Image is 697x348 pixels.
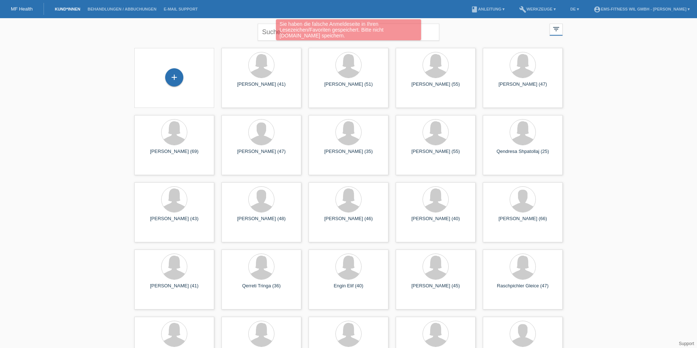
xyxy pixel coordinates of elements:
div: [PERSON_NAME] (47) [489,81,557,93]
div: [PERSON_NAME] (40) [402,216,470,227]
div: Qerreti Tringa (36) [227,283,295,295]
div: [PERSON_NAME] (47) [227,149,295,160]
div: [PERSON_NAME] (41) [227,81,295,93]
a: MF Health [11,6,33,12]
i: account_circle [594,6,601,13]
a: buildWerkzeuge ▾ [515,7,559,11]
div: Raschpichler Gleice (47) [489,283,557,295]
div: [PERSON_NAME] (55) [402,81,470,93]
div: [PERSON_NAME] (55) [402,149,470,160]
div: Kund*in hinzufügen [166,71,183,84]
a: DE ▾ [567,7,583,11]
div: [PERSON_NAME] (69) [140,149,208,160]
a: E-Mail Support [160,7,201,11]
div: Engin Elif (40) [314,283,383,295]
div: [PERSON_NAME] (51) [314,81,383,93]
div: Sie haben die falsche Anmeldeseite in Ihren Lesezeichen/Favoriten gespeichert. Bitte nicht [DOMAI... [276,19,421,40]
a: Behandlungen / Abbuchungen [84,7,160,11]
div: Qendresa Shpatollaj (25) [489,149,557,160]
div: [PERSON_NAME] (43) [140,216,208,227]
a: Kund*innen [51,7,84,11]
div: [PERSON_NAME] (35) [314,149,383,160]
a: Support [679,341,694,346]
a: bookAnleitung ▾ [467,7,508,11]
div: [PERSON_NAME] (66) [489,216,557,227]
div: [PERSON_NAME] (46) [314,216,383,227]
div: [PERSON_NAME] (45) [402,283,470,295]
div: [PERSON_NAME] (48) [227,216,295,227]
i: book [471,6,478,13]
i: build [519,6,526,13]
a: account_circleEMS-Fitness Wil GmbH - [PERSON_NAME] ▾ [590,7,693,11]
div: [PERSON_NAME] (41) [140,283,208,295]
